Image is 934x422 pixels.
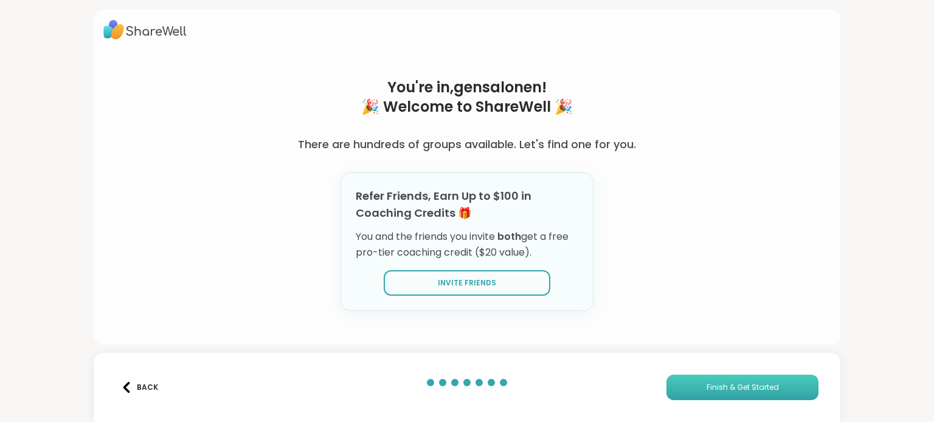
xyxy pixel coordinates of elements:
[116,375,164,400] button: Back
[384,270,550,296] button: Invite Friends
[121,382,158,393] div: Back
[438,277,496,288] span: Invite Friends
[256,78,677,117] h1: You're in, gensalonen ! 🎉 Welcome to ShareWell 🎉
[707,382,779,393] span: Finish & Get Started
[356,188,578,222] h3: Refer Friends, Earn Up to $100 in Coaching Credits 🎁
[356,229,578,260] p: You and the friends you invite get a free pro-tier coaching credit ($20 value).
[497,230,521,243] span: both
[666,375,818,400] button: Finish & Get Started
[298,136,636,153] h3: There are hundreds of groups available. Let's find one for you.
[103,16,187,44] img: ShareWell Logo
